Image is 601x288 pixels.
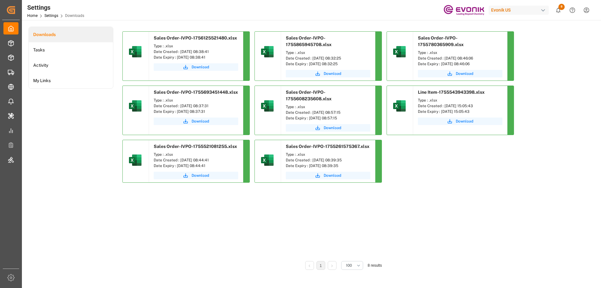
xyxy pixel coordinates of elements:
span: Download [324,71,341,76]
button: Download [286,172,370,179]
span: Download [192,118,209,124]
img: microsoft-excel-2019--v1.png [128,44,143,59]
img: Evonik-brand-mark-Deep-Purple-RGB.jpeg_1700498283.jpeg [444,5,484,16]
div: Type : .xlsx [418,97,502,103]
div: Date Expiry : [DATE] 08:39:35 [286,163,370,169]
div: Date Expiry : [DATE] 08:38:41 [154,55,238,60]
div: Type : .xlsx [418,50,502,55]
img: microsoft-excel-2019--v1.png [128,153,143,168]
div: Evonik US [489,6,549,15]
div: Date Expiry : [DATE] 08:44:41 [154,163,238,169]
span: Sales Order-IVPO-1755521081255.xlsx [154,144,237,149]
a: 1 [320,264,322,268]
img: microsoft-excel-2019--v1.png [260,44,275,59]
button: Download [418,70,502,77]
div: Date Expiry : [DATE] 08:57:15 [286,115,370,121]
span: Sales Order-IVPO-1755780365909.xlsx [418,35,464,47]
div: Type : .xlsx [154,152,238,157]
button: show 8 new notifications [551,3,565,17]
span: Download [456,71,473,76]
li: Previous Page [305,261,314,270]
span: Sales Order-IVPO-1755693451448.xlsx [154,90,238,95]
button: Help Center [565,3,579,17]
div: Type : .xlsx [286,152,370,157]
div: Date Created : [DATE] 08:38:41 [154,49,238,55]
span: Sales Order-IVPO-1756125521480.xlsx [154,35,237,40]
button: Download [154,63,238,71]
div: Type : .xlsx [154,97,238,103]
div: Date Expiry : [DATE] 15:05:43 [418,109,502,114]
span: 100 [346,263,352,268]
div: Date Expiry : [DATE] 08:37:31 [154,109,238,114]
a: Tasks [29,42,113,58]
div: Type : .xlsx [286,50,370,55]
img: microsoft-excel-2019--v1.png [128,98,143,113]
img: microsoft-excel-2019--v1.png [260,153,275,168]
div: Type : .xlsx [286,104,370,110]
button: Download [286,70,370,77]
div: Date Created : [DATE] 15:05:43 [418,103,502,109]
span: Download [192,64,209,70]
img: microsoft-excel-2019--v1.png [392,44,407,59]
div: Date Created : [DATE] 08:39:35 [286,157,370,163]
span: Download [324,173,341,178]
span: Download [456,118,473,124]
a: Downloads [29,27,113,42]
span: Sales Order-IVPO-1755865945708.xlsx [286,35,331,47]
button: Download [286,124,370,132]
a: Activity [29,58,113,73]
img: microsoft-excel-2019--v1.png [260,98,275,113]
div: Date Expiry : [DATE] 08:32:25 [286,61,370,67]
li: Next Page [328,261,336,270]
button: Download [154,172,238,179]
span: Sales Order-IVPO-1755261575367.xlsx [286,144,369,149]
button: Evonik US [489,4,551,16]
a: Home [27,13,38,18]
span: Download [192,173,209,178]
span: 8 [558,4,565,10]
button: Download [154,118,238,125]
span: 8 results [368,263,382,268]
li: 1 [316,261,325,270]
div: Date Created : [DATE] 08:57:15 [286,110,370,115]
div: Date Created : [DATE] 08:32:25 [286,55,370,61]
button: open menu [341,261,363,270]
div: Date Created : [DATE] 08:37:31 [154,103,238,109]
span: Sales Order-IVPO-1755608235608.xlsx [286,90,331,101]
a: Settings [44,13,58,18]
span: Line Item-1755543943398.xlsx [418,90,485,95]
div: Date Created : [DATE] 08:46:06 [418,55,502,61]
span: Download [324,125,341,131]
div: Date Created : [DATE] 08:44:41 [154,157,238,163]
button: Download [418,118,502,125]
div: Type : .xlsx [154,43,238,49]
div: Settings [27,3,84,12]
img: microsoft-excel-2019--v1.png [392,98,407,113]
a: My Links [29,73,113,88]
div: Date Expiry : [DATE] 08:46:06 [418,61,502,67]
